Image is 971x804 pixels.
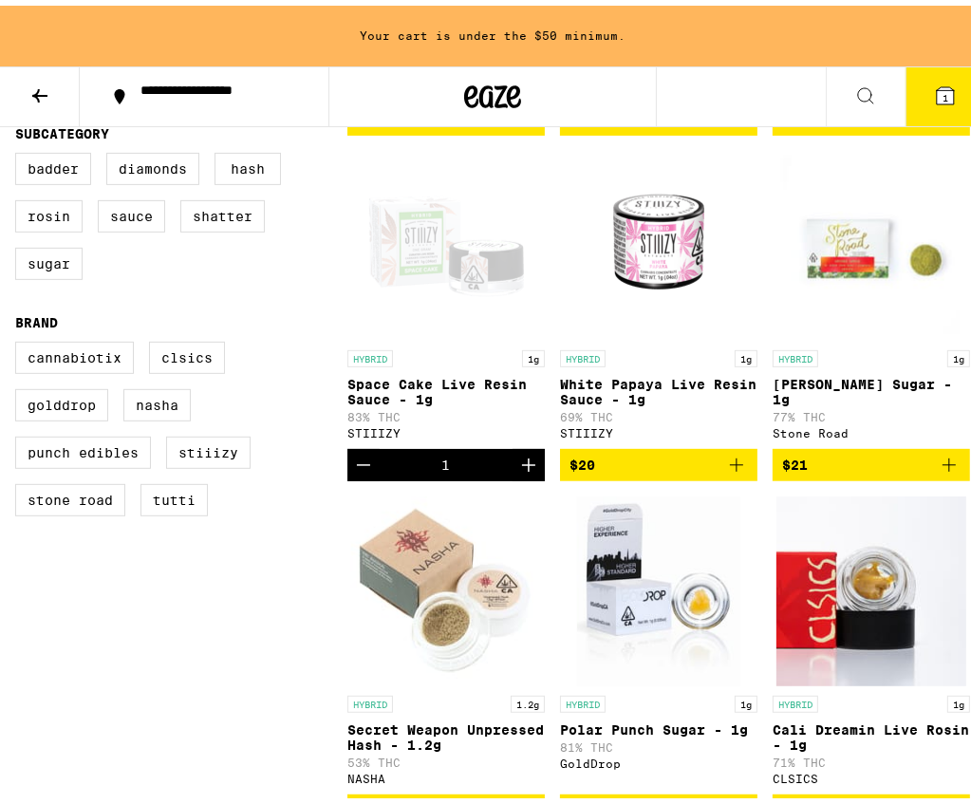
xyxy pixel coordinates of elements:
[776,491,966,681] img: CLSICS - Cali Dreamin Live Rosin - 1g
[15,195,83,227] label: Rosin
[442,452,451,467] div: 1
[215,147,281,179] label: Hash
[347,751,545,763] p: 53% THC
[15,309,58,325] legend: Brand
[560,405,757,418] p: 69% THC
[773,345,818,362] p: HYBRID
[15,121,109,136] legend: Subcategory
[773,443,970,476] button: Add to bag
[947,690,970,707] p: 1g
[513,443,545,476] button: Increment
[773,751,970,763] p: 71% THC
[560,752,757,764] div: GoldDrop
[15,478,125,511] label: Stone Road
[947,345,970,362] p: 1g
[15,147,91,179] label: Badder
[776,145,967,335] img: Stone Road - Oreo Biscotti Sugar - 1g
[773,145,970,443] a: Open page for Oreo Biscotti Sugar - 1g from Stone Road
[15,336,134,368] label: Cannabiotix
[735,690,757,707] p: 1g
[347,767,545,779] div: NASHA
[773,491,970,789] a: Open page for Cali Dreamin Live Rosin - 1g from CLSICS
[98,195,165,227] label: Sauce
[560,145,757,443] a: Open page for White Papaya Live Resin Sauce - 1g from STIIIZY
[347,145,545,443] a: Open page for Space Cake Live Resin Sauce - 1g from STIIIZY
[347,345,393,362] p: HYBRID
[773,690,818,707] p: HYBRID
[560,717,757,732] p: Polar Punch Sugar - 1g
[782,452,808,467] span: $21
[773,421,970,434] div: Stone Road
[773,405,970,418] p: 77% THC
[773,767,970,779] div: CLSICS
[347,405,545,418] p: 83% THC
[511,690,545,707] p: 1.2g
[773,371,970,402] p: [PERSON_NAME] Sugar - 1g
[347,421,545,434] div: STIIIZY
[570,452,595,467] span: $20
[773,717,970,747] p: Cali Dreamin Live Rosin - 1g
[564,145,754,335] img: STIIIZY - White Papaya Live Resin Sauce - 1g
[347,690,393,707] p: HYBRID
[140,478,208,511] label: Tutti
[560,443,757,476] button: Add to bag
[347,491,545,789] a: Open page for Secret Weapon Unpressed Hash - 1.2g from NASHA
[347,443,380,476] button: Decrement
[347,371,545,402] p: Space Cake Live Resin Sauce - 1g
[577,491,740,681] img: GoldDrop - Polar Punch Sugar - 1g
[123,383,191,416] label: NASHA
[560,345,606,362] p: HYBRID
[15,242,83,274] label: Sugar
[560,421,757,434] div: STIIIZY
[560,736,757,748] p: 81% THC
[15,383,108,416] label: GoldDrop
[560,491,757,789] a: Open page for Polar Punch Sugar - 1g from GoldDrop
[560,690,606,707] p: HYBRID
[15,431,151,463] label: Punch Edibles
[166,431,251,463] label: STIIIZY
[943,86,948,98] span: 1
[351,491,541,681] img: NASHA - Secret Weapon Unpressed Hash - 1.2g
[560,371,757,402] p: White Papaya Live Resin Sauce - 1g
[180,195,265,227] label: Shatter
[735,345,757,362] p: 1g
[106,147,199,179] label: Diamonds
[11,13,137,28] span: Hi. Need any help?
[347,717,545,747] p: Secret Weapon Unpressed Hash - 1.2g
[522,345,545,362] p: 1g
[149,336,225,368] label: CLSICS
